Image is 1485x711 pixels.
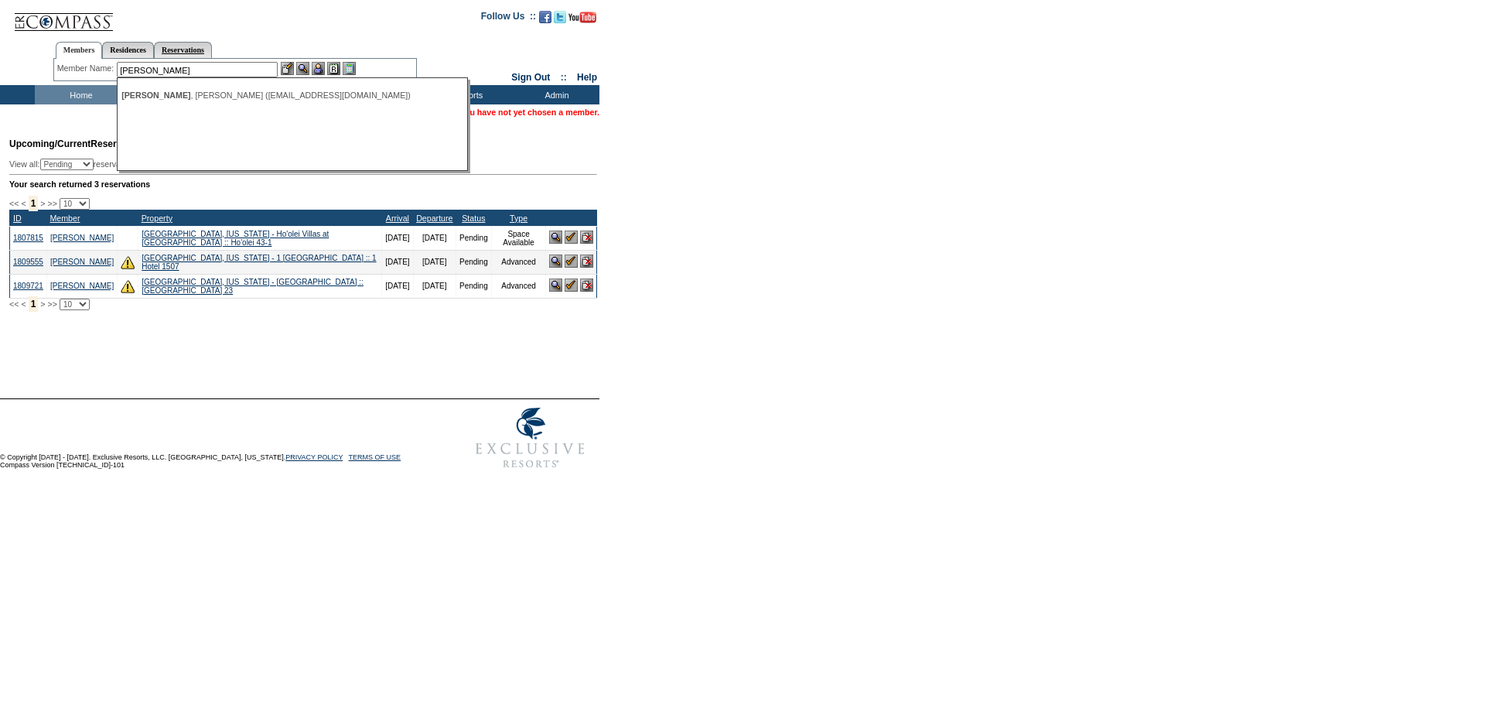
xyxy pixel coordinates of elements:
[565,255,578,268] img: Confirm Reservation
[568,12,596,23] img: Subscribe to our YouTube Channel
[580,231,593,244] img: Cancel Reservation
[21,199,26,208] span: <
[382,274,413,298] td: [DATE]
[285,453,343,461] a: PRIVACY POLICY
[460,108,599,117] span: You have not yet chosen a member.
[40,199,45,208] span: >
[577,72,597,83] a: Help
[568,15,596,25] a: Subscribe to our YouTube Channel
[13,258,43,266] a: 1809555
[554,15,566,25] a: Follow us on Twitter
[57,62,117,75] div: Member Name:
[456,250,492,274] td: Pending
[580,255,593,268] img: Cancel Reservation
[50,234,114,242] a: [PERSON_NAME]
[554,11,566,23] img: Follow us on Twitter
[102,42,154,58] a: Residences
[142,214,172,223] a: Property
[382,250,413,274] td: [DATE]
[56,42,103,59] a: Members
[565,231,578,244] img: Confirm Reservation
[121,279,135,293] img: There are insufficient days and/or tokens to cover this reservation
[481,9,536,28] td: Follow Us ::
[416,214,452,223] a: Departure
[50,258,114,266] a: [PERSON_NAME]
[13,214,22,223] a: ID
[9,199,19,208] span: <<
[580,279,593,292] img: Cancel Reservation
[296,62,309,75] img: View
[142,230,329,247] a: [GEOGRAPHIC_DATA], [US_STATE] - Ho'olei Villas at [GEOGRAPHIC_DATA] :: Ho'olei 43-1
[491,250,546,274] td: Advanced
[456,226,492,250] td: Pending
[9,138,90,149] span: Upcoming/Current
[413,226,456,250] td: [DATE]
[511,72,550,83] a: Sign Out
[386,214,409,223] a: Arrival
[510,214,527,223] a: Type
[154,42,212,58] a: Reservations
[40,299,45,309] span: >
[539,15,551,25] a: Become our fan on Facebook
[9,179,597,189] div: Your search returned 3 reservations
[510,85,599,104] td: Admin
[47,199,56,208] span: >>
[121,91,462,100] div: , [PERSON_NAME] ([EMAIL_ADDRESS][DOMAIN_NAME])
[121,91,190,100] span: [PERSON_NAME]
[21,299,26,309] span: <
[9,159,393,170] div: View all: reservations owned by:
[142,278,364,295] a: [GEOGRAPHIC_DATA], [US_STATE] - [GEOGRAPHIC_DATA] :: [GEOGRAPHIC_DATA] 23
[281,62,294,75] img: b_edit.gif
[549,279,562,292] img: View Reservation
[13,282,43,290] a: 1809721
[549,231,562,244] img: View Reservation
[121,255,135,269] img: There are insufficient days and/or tokens to cover this reservation
[382,226,413,250] td: [DATE]
[13,234,43,242] a: 1807815
[539,11,551,23] img: Become our fan on Facebook
[29,196,39,211] span: 1
[29,296,39,312] span: 1
[413,250,456,274] td: [DATE]
[413,274,456,298] td: [DATE]
[565,279,578,292] img: Confirm Reservation
[491,274,546,298] td: Advanced
[50,282,114,290] a: [PERSON_NAME]
[47,299,56,309] span: >>
[349,453,401,461] a: TERMS OF USE
[9,138,149,149] span: Reservations
[35,85,124,104] td: Home
[491,226,546,250] td: Space Available
[142,254,376,271] a: [GEOGRAPHIC_DATA], [US_STATE] - 1 [GEOGRAPHIC_DATA] :: 1 Hotel 1507
[549,255,562,268] img: View Reservation
[462,214,485,223] a: Status
[49,214,80,223] a: Member
[456,274,492,298] td: Pending
[561,72,567,83] span: ::
[343,62,356,75] img: b_calculator.gif
[312,62,325,75] img: Impersonate
[327,62,340,75] img: Reservations
[461,399,599,477] img: Exclusive Resorts
[9,299,19,309] span: <<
